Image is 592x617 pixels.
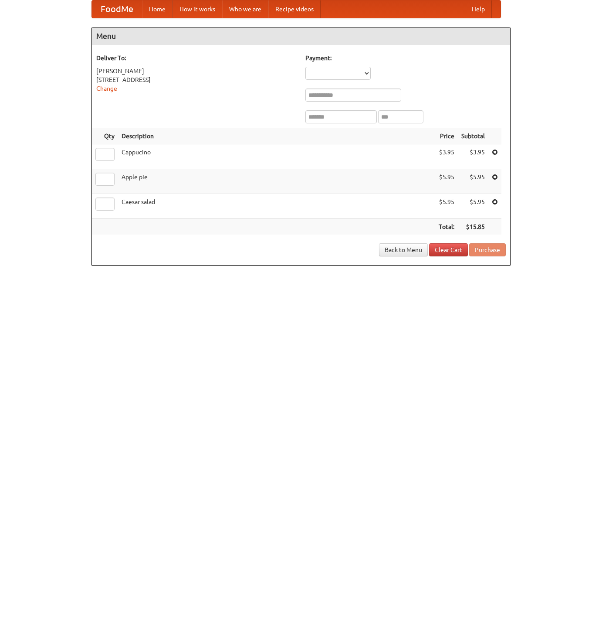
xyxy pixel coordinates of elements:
[435,194,458,219] td: $5.95
[92,27,510,45] h4: Menu
[118,194,435,219] td: Caesar salad
[96,85,117,92] a: Change
[142,0,173,18] a: Home
[92,128,118,144] th: Qty
[435,128,458,144] th: Price
[435,144,458,169] td: $3.95
[305,54,506,62] h5: Payment:
[435,169,458,194] td: $5.95
[118,169,435,194] td: Apple pie
[118,144,435,169] td: Cappucino
[435,219,458,235] th: Total:
[458,169,488,194] td: $5.95
[118,128,435,144] th: Description
[92,0,142,18] a: FoodMe
[469,243,506,256] button: Purchase
[458,144,488,169] td: $3.95
[222,0,268,18] a: Who we are
[379,243,428,256] a: Back to Menu
[96,54,297,62] h5: Deliver To:
[268,0,321,18] a: Recipe videos
[429,243,468,256] a: Clear Cart
[173,0,222,18] a: How it works
[458,219,488,235] th: $15.85
[458,194,488,219] td: $5.95
[96,75,297,84] div: [STREET_ADDRESS]
[96,67,297,75] div: [PERSON_NAME]
[465,0,492,18] a: Help
[458,128,488,144] th: Subtotal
